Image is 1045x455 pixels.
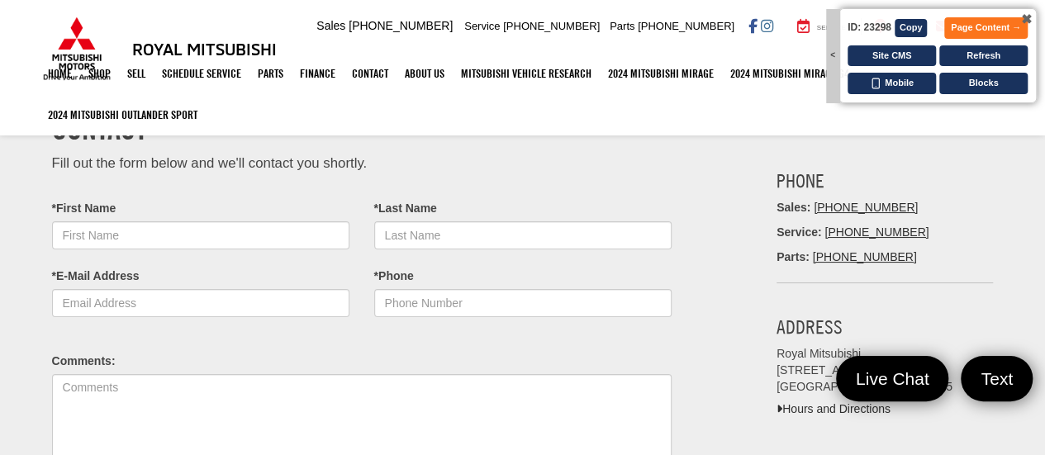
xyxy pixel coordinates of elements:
[895,19,928,37] button: Copy
[939,45,1028,67] button: Refresh
[40,53,80,94] a: Home
[132,40,277,58] h3: Royal Mitsubishi
[119,53,154,94] a: Sell
[961,356,1033,401] a: Text
[722,53,857,94] a: 2024 Mitsubishi Mirage G4
[1021,13,1032,26] span: ✖
[785,18,858,35] a: Service
[638,20,734,32] span: [PHONE_NUMBER]
[777,346,994,396] address: Royal Mitsubishi [STREET_ADDRESS] [GEOGRAPHIC_DATA], LA 70815
[826,9,839,102] div: <
[702,204,762,263] img: Agent profile photo
[52,289,349,317] input: Email Address
[292,53,344,94] a: Finance
[817,24,846,31] span: Service
[249,53,292,94] a: Parts: Opens in a new tab
[503,20,600,32] span: [PHONE_NUMBER]
[939,73,1028,94] button: Blocks
[464,20,500,32] span: Service
[848,45,936,67] button: Site CMS
[610,20,634,32] span: Parts
[836,356,949,401] a: Live Chat
[748,19,758,32] a: Facebook: Click to visit our Facebook page
[374,201,437,217] label: *Last Name
[374,289,672,317] input: Phone Number
[52,201,116,217] label: *First Name
[344,53,397,94] a: Contact
[316,19,345,32] span: Sales
[848,367,938,390] span: Live Chat
[349,19,453,32] span: [PHONE_NUMBER]
[80,53,119,94] a: Shop
[848,73,936,94] button: Mobile
[52,154,672,173] p: Fill out the form below and we'll contact you shortly.
[761,19,773,32] a: Instagram: Click to visit our Instagram page
[777,170,994,192] h3: Phone
[972,367,1021,390] span: Text
[374,221,672,249] input: Last Name
[40,94,206,135] a: 2024 Mitsubishi Outlander SPORT
[397,53,453,94] a: About Us
[778,204,1016,278] div: Are there any questions we can answer about our inventory? Please don't hesitate to ask us over c...
[52,112,994,145] h1: Contact
[986,295,1016,331] a: Submit
[374,268,414,285] label: *Phone
[40,17,114,81] img: Mitsubishi
[52,221,349,249] input: First Name
[154,53,249,94] a: Schedule Service: Opens in a new tab
[848,21,891,35] span: ID: 23298
[453,53,600,94] a: Mitsubishi Vehicle Research
[52,353,116,370] label: Comments:
[702,295,986,331] input: Enter your message
[52,268,140,285] label: *E-Mail Address
[944,17,1028,39] button: Page Content →
[600,53,722,94] a: 2024 Mitsubishi Mirage
[777,402,891,415] a: Hours and Directions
